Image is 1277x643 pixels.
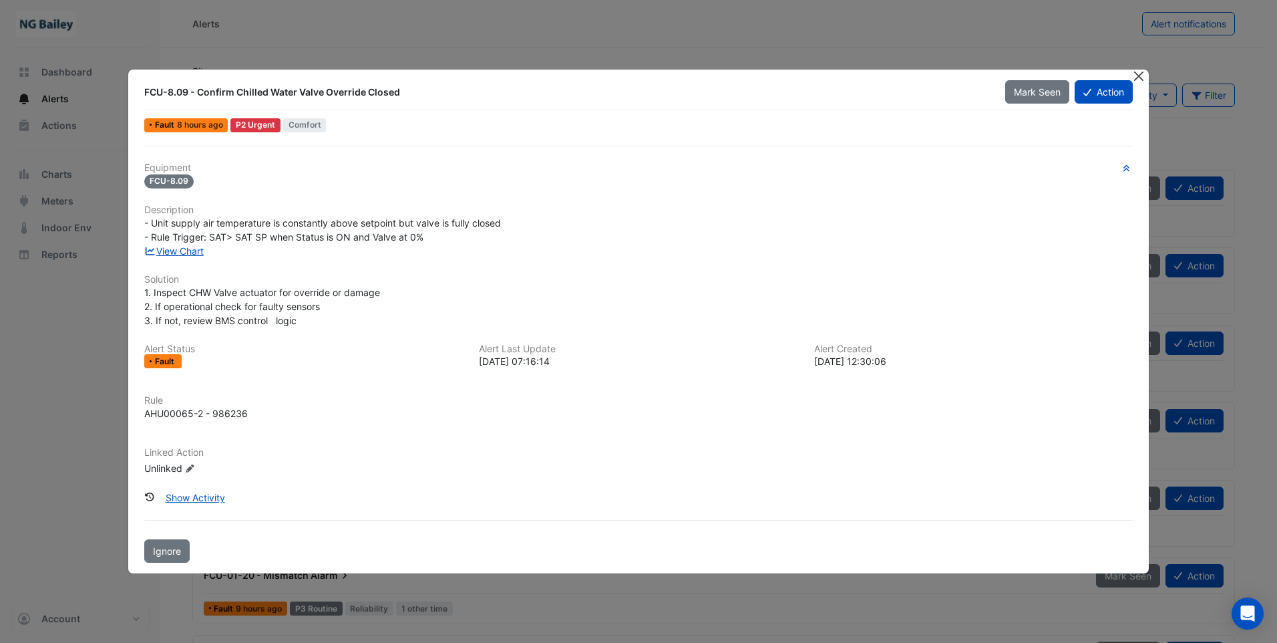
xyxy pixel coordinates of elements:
[1232,598,1264,630] div: Open Intercom Messenger
[144,274,1133,285] h6: Solution
[144,217,501,243] span: - Unit supply air temperature is constantly above setpoint but valve is fully closed - Rule Trigg...
[1075,80,1133,104] button: Action
[185,464,195,474] fa-icon: Edit Linked Action
[144,461,305,475] div: Unlinked
[144,245,204,257] a: View Chart
[144,86,988,99] div: FCU-8.09 - Confirm Chilled Water Valve Override Closed
[144,162,1133,174] h6: Equipment
[155,121,177,129] span: Fault
[144,406,248,420] div: AHU00065-2 - 986236
[157,486,234,509] button: Show Activity
[1005,80,1069,104] button: Mark Seen
[1132,70,1146,84] button: Close
[230,118,281,132] div: P2 Urgent
[144,395,1133,406] h6: Rule
[144,447,1133,459] h6: Linked Action
[479,354,797,368] div: [DATE] 07:16:14
[144,174,194,188] span: FCU-8.09
[479,344,797,355] h6: Alert Last Update
[153,545,181,557] span: Ignore
[144,205,1133,216] h6: Description
[144,287,380,326] span: 1. Inspect CHW Valve actuator for override or damage 2. If operational check for faulty sensors 3...
[144,344,463,355] h6: Alert Status
[814,344,1133,355] h6: Alert Created
[177,120,223,130] span: Thu 09-Oct-2025 07:16 BST
[814,354,1133,368] div: [DATE] 12:30:06
[1014,86,1061,98] span: Mark Seen
[283,118,327,132] span: Comfort
[155,358,177,366] span: Fault
[144,539,190,563] button: Ignore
